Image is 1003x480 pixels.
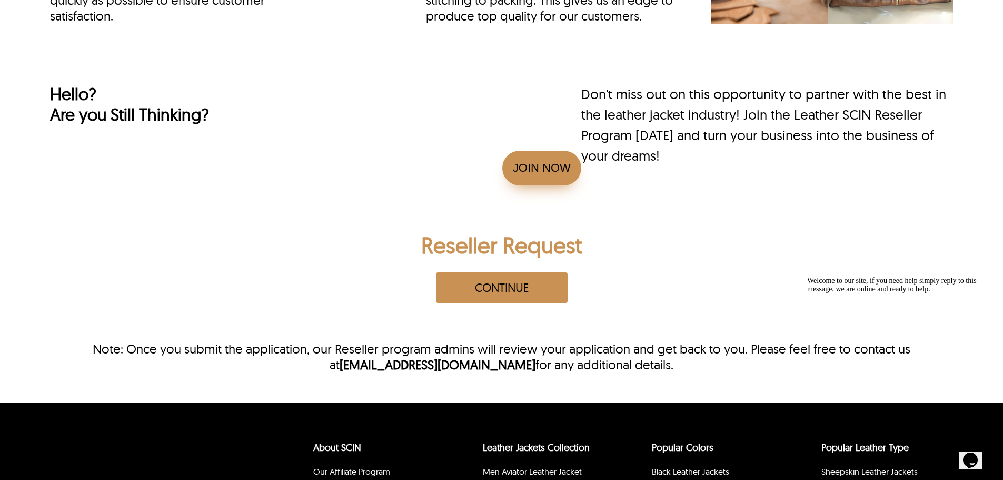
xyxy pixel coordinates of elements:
a: About SCIN [313,442,361,454]
h2: Are you Still Thinking? [50,104,581,130]
a: Men Aviator Leather Jacket [483,466,582,477]
a: [EMAIL_ADDRESS][DOMAIN_NAME] [340,357,535,373]
a: Our Affiliate Program [313,466,390,477]
h2: Reseller Request [370,231,633,265]
button: Continue [436,272,568,303]
a: Black Leather Jackets [652,466,729,477]
div: Note: Once you submit the application, our Reseller program admins will review your application a... [50,341,953,373]
h2: Hello? [50,84,581,104]
iframe: chat widget [803,272,992,433]
div: Welcome to our site, if you need help simply reply to this message, we are online and ready to help. [4,4,194,21]
a: popular leather jacket colors [652,442,713,454]
a: Sheepskin Leather Jackets [821,466,918,477]
iframe: chat widget [959,438,992,469]
span: Welcome to our site, if you need help simply reply to this message, we are online and ready to help. [4,4,174,21]
p: Don't miss out on this opportunity to partner with the best in the leather jacket industry! Join ... [581,84,953,166]
a: Leather Jackets Collection [483,442,590,454]
a: Popular Leather Type [821,442,909,454]
a: Join Now [502,151,581,185]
